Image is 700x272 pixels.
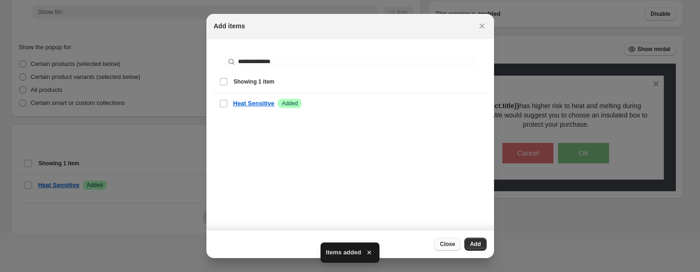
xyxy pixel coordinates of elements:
[282,100,298,107] span: Added
[470,240,481,248] span: Add
[464,238,486,251] button: Add
[440,240,455,248] span: Close
[326,248,361,257] span: Items added
[234,78,275,85] span: Showing 1 item
[214,21,245,31] h2: Add items
[434,238,461,251] button: Close
[233,99,275,108] a: Heat Sensitive
[475,19,488,32] button: Close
